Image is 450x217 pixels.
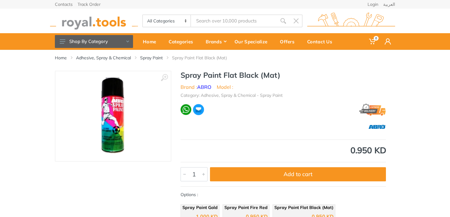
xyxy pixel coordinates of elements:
a: Adhesive, Spray & Chemical [76,55,131,61]
a: ABRO [197,84,211,90]
span: 0 [374,36,379,41]
a: العربية [383,2,395,6]
input: Site search [191,14,277,27]
h1: Spray Paint Flat Black (Mat) [181,71,386,80]
a: Login [368,2,378,6]
a: Offers [276,33,303,50]
img: express.png [359,104,386,116]
button: Add to cart [210,167,386,181]
a: Our Specialize [230,33,276,50]
div: Brands [201,35,230,48]
a: 0 [365,33,380,50]
div: Our Specialize [230,35,276,48]
li: Brand : [181,83,211,91]
li: Spray Paint Flat Black (Mat) [172,55,236,61]
button: Shop By Category [55,35,133,48]
a: Spray Paint [140,55,163,61]
div: Home [139,35,164,48]
a: Categories [164,33,201,50]
a: Track Order [78,2,101,6]
img: wa.webp [181,104,191,115]
img: Royal Tools - Spray Paint Flat Black (Mat) [81,77,145,155]
div: Contact Us [303,35,341,48]
a: Home [139,33,164,50]
span: Spray Paint Flat Black (Mat) [274,205,334,210]
img: ma.webp [193,104,204,116]
a: Contacts [55,2,73,6]
img: royal.tools Logo [307,13,395,30]
a: Contact Us [303,33,341,50]
span: Spray Paint Fire Red [224,205,268,210]
div: 0.950 KD [181,146,386,155]
span: Spray Paint Gold [182,205,218,210]
img: royal.tools Logo [50,13,138,30]
a: Home [55,55,67,61]
li: Model : [217,83,233,91]
nav: breadcrumb [55,55,395,61]
div: Categories [164,35,201,48]
li: Category: Adhesive, Spray & Chemical - Spray Paint [181,92,283,99]
select: Category [143,15,191,27]
img: ABRO [368,119,386,135]
div: Offers [276,35,303,48]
